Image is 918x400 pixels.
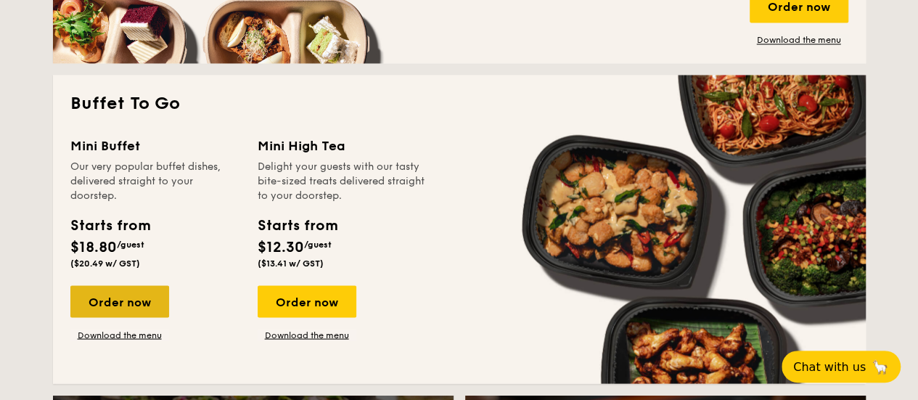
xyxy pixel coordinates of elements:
[117,239,144,249] span: /guest
[750,34,848,46] a: Download the menu
[258,136,427,156] div: Mini High Tea
[70,329,169,340] a: Download the menu
[70,159,240,203] div: Our very popular buffet dishes, delivered straight to your doorstep.
[70,136,240,156] div: Mini Buffet
[304,239,332,249] span: /guest
[258,238,304,256] span: $12.30
[70,285,169,317] div: Order now
[70,238,117,256] span: $18.80
[872,359,889,375] span: 🦙
[258,285,356,317] div: Order now
[70,258,140,268] span: ($20.49 w/ GST)
[793,360,866,374] span: Chat with us
[70,214,149,236] div: Starts from
[258,159,427,203] div: Delight your guests with our tasty bite-sized treats delivered straight to your doorstep.
[258,329,356,340] a: Download the menu
[782,351,901,383] button: Chat with us🦙
[70,92,848,115] h2: Buffet To Go
[258,214,337,236] div: Starts from
[258,258,324,268] span: ($13.41 w/ GST)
